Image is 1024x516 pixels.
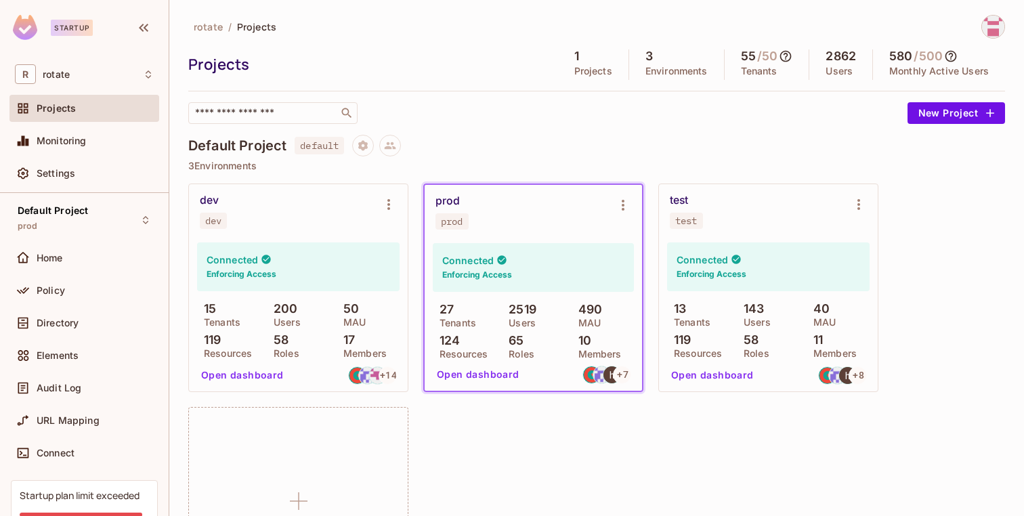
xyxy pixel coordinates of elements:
[207,268,276,280] h6: Enforcing Access
[737,317,771,328] p: Users
[37,383,81,393] span: Audit Log
[845,191,872,218] button: Environment settings
[677,253,728,266] h4: Connected
[807,333,823,347] p: 11
[617,370,628,379] span: + 7
[205,215,221,226] div: dev
[741,66,777,77] p: Tenants
[267,348,299,359] p: Roles
[37,135,87,146] span: Monitoring
[667,333,691,347] p: 119
[853,370,863,380] span: + 8
[433,349,488,360] p: Resources
[188,160,1005,171] p: 3 Environments
[502,303,536,316] p: 2519
[572,318,601,328] p: MAU
[574,49,579,63] h5: 1
[677,268,746,280] h6: Enforcing Access
[502,349,534,360] p: Roles
[829,367,846,384] img: yoongjia@letsrotate.com
[337,317,366,328] p: MAU
[295,137,344,154] span: default
[839,367,856,384] img: hans@letsrotate.com
[807,348,857,359] p: Members
[380,370,396,380] span: + 14
[267,317,301,328] p: Users
[737,333,759,347] p: 58
[826,49,856,63] h5: 2862
[13,15,37,40] img: SReyMgAAAABJRU5ErkJggg==
[667,302,686,316] p: 13
[675,215,698,226] div: test
[914,49,943,63] h5: / 500
[610,192,637,219] button: Environment settings
[237,20,276,33] span: Projects
[433,303,454,316] p: 27
[188,54,551,74] div: Projects
[667,317,710,328] p: Tenants
[349,367,366,384] img: lauren@letsrotate.com
[670,194,688,207] div: test
[645,66,708,77] p: Environments
[442,254,494,267] h4: Connected
[37,253,63,263] span: Home
[196,364,289,386] button: Open dashboard
[197,302,216,316] p: 15
[757,49,777,63] h5: / 50
[197,348,252,359] p: Resources
[352,142,374,154] span: Project settings
[37,285,65,296] span: Policy
[603,366,620,383] img: hans@letsrotate.com
[369,367,386,384] img: syafiq@letsrotate.com
[337,333,355,347] p: 17
[200,194,219,207] div: dev
[375,191,402,218] button: Environment settings
[737,302,765,316] p: 143
[572,334,591,347] p: 10
[737,348,769,359] p: Roles
[572,349,622,360] p: Members
[37,448,74,458] span: Connect
[20,489,140,502] div: Startup plan limit exceeded
[666,364,759,386] button: Open dashboard
[442,269,512,281] h6: Enforcing Access
[359,367,376,384] img: yoongjia@letsrotate.com
[889,49,912,63] h5: 580
[807,302,830,316] p: 40
[337,348,387,359] p: Members
[431,364,525,385] button: Open dashboard
[207,253,258,266] h4: Connected
[37,415,100,426] span: URL Mapping
[667,348,722,359] p: Resources
[645,49,653,63] h5: 3
[267,302,298,316] p: 200
[37,318,79,328] span: Directory
[826,66,853,77] p: Users
[433,334,461,347] p: 124
[908,102,1005,124] button: New Project
[337,302,359,316] p: 50
[435,194,460,208] div: prod
[43,69,70,80] span: Workspace: rotate
[433,318,476,328] p: Tenants
[18,205,88,216] span: Default Project
[502,318,536,328] p: Users
[583,366,600,383] img: lauren@letsrotate.com
[37,350,79,361] span: Elements
[37,103,76,114] span: Projects
[51,20,93,36] div: Startup
[441,216,463,227] div: prod
[574,66,612,77] p: Projects
[819,367,836,384] img: lauren@letsrotate.com
[18,221,38,232] span: prod
[741,49,756,63] h5: 55
[593,366,610,383] img: yoongjia@letsrotate.com
[37,168,75,179] span: Settings
[194,20,223,33] span: rotate
[807,317,836,328] p: MAU
[228,20,232,33] li: /
[889,66,989,77] p: Monthly Active Users
[572,303,603,316] p: 490
[15,64,36,84] span: R
[267,333,289,347] p: 58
